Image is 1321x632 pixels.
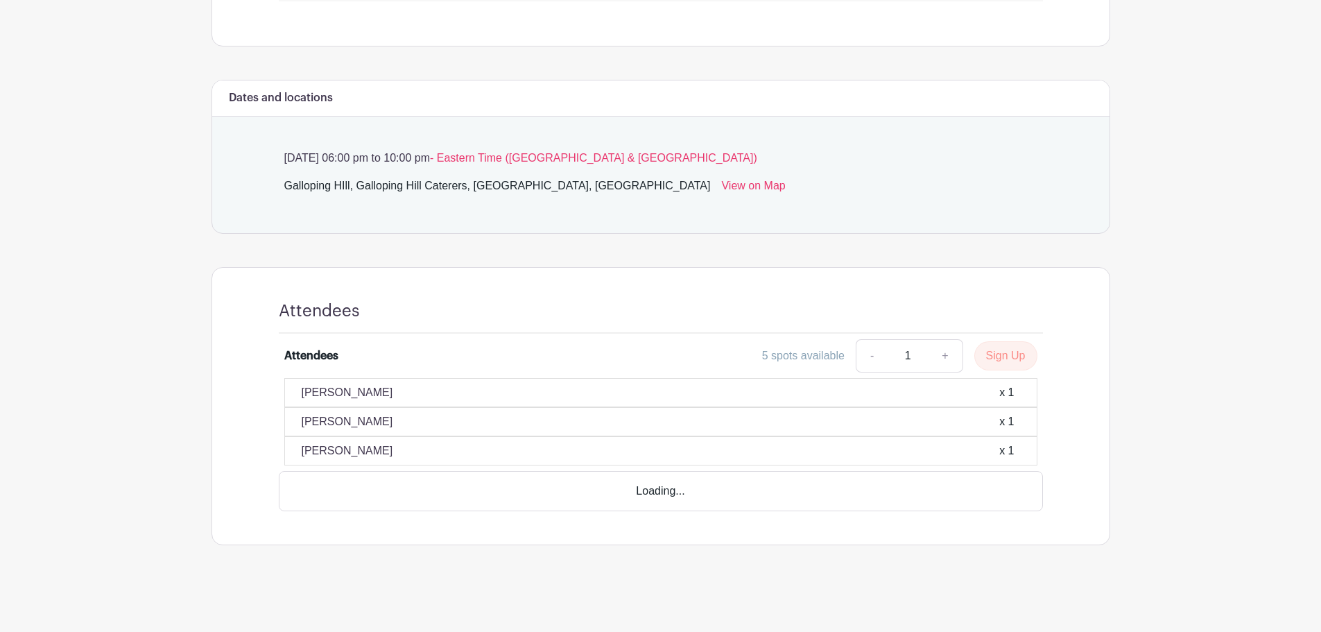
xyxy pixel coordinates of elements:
[856,339,888,373] a: -
[279,150,1043,166] p: [DATE] 06:00 pm to 10:00 pm
[229,92,333,105] h6: Dates and locations
[430,152,757,164] span: - Eastern Time ([GEOGRAPHIC_DATA] & [GEOGRAPHIC_DATA])
[284,348,338,364] div: Attendees
[302,443,393,459] p: [PERSON_NAME]
[279,301,360,321] h4: Attendees
[999,443,1014,459] div: x 1
[279,471,1043,511] div: Loading...
[302,384,393,401] p: [PERSON_NAME]
[302,413,393,430] p: [PERSON_NAME]
[999,413,1014,430] div: x 1
[999,384,1014,401] div: x 1
[762,348,845,364] div: 5 spots available
[974,341,1037,370] button: Sign Up
[284,178,711,200] div: Galloping HIll, Galloping Hill Caterers, [GEOGRAPHIC_DATA], [GEOGRAPHIC_DATA]
[721,178,785,200] a: View on Map
[928,339,962,373] a: +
